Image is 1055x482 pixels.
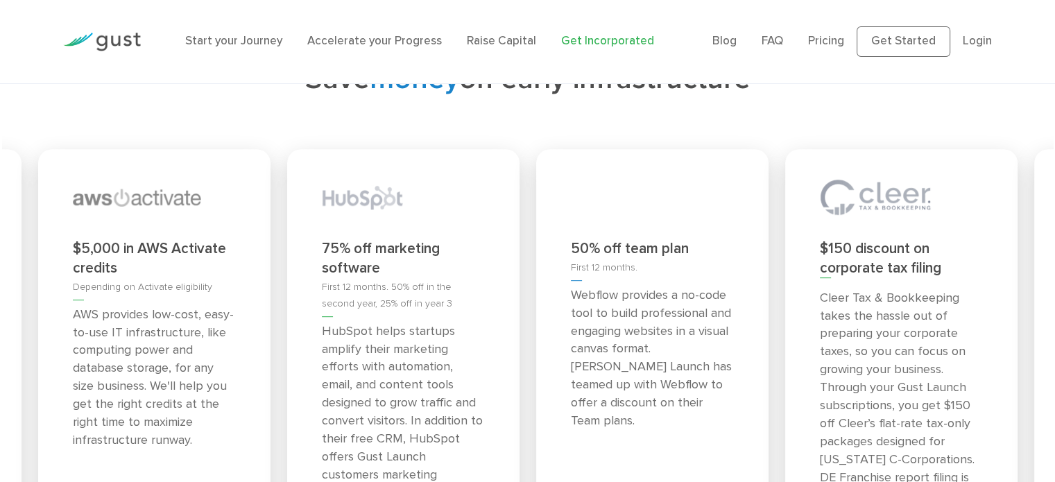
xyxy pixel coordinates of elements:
div: $150 discount on corporate tax filing [820,239,983,278]
p: AWS provides low-cost, easy-to-use IT infrastructure, like computing power and database storage, ... [73,306,236,449]
a: FAQ [762,34,783,48]
a: Pricing [808,34,844,48]
span: Depending on Activate eligibility [73,281,212,300]
img: Hubspot [322,170,403,225]
div: $5,000 in AWS Activate credits [73,239,236,278]
span: First 12 months. 50% off in the second year, 25% off in year 3 [322,281,452,317]
a: Get Incorporated [561,34,654,48]
a: Blog [712,34,737,48]
a: Start your Journey [185,34,282,48]
img: Gust Logo [63,33,141,51]
a: Login [963,34,992,48]
a: Get Started [857,26,950,57]
div: 75% off marketing software [322,239,485,278]
a: Accelerate your Progress [307,34,442,48]
img: Cleer Tax Bookeeping Logo [820,170,931,225]
span: First 12 months. [571,261,637,281]
div: 50% off team plan [571,239,734,259]
a: Raise Capital [467,34,536,48]
img: Aws [73,170,201,225]
span: money [370,62,459,96]
p: Webflow provides a no-code tool to build professional and engaging websites in a visual canvas fo... [571,286,734,430]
